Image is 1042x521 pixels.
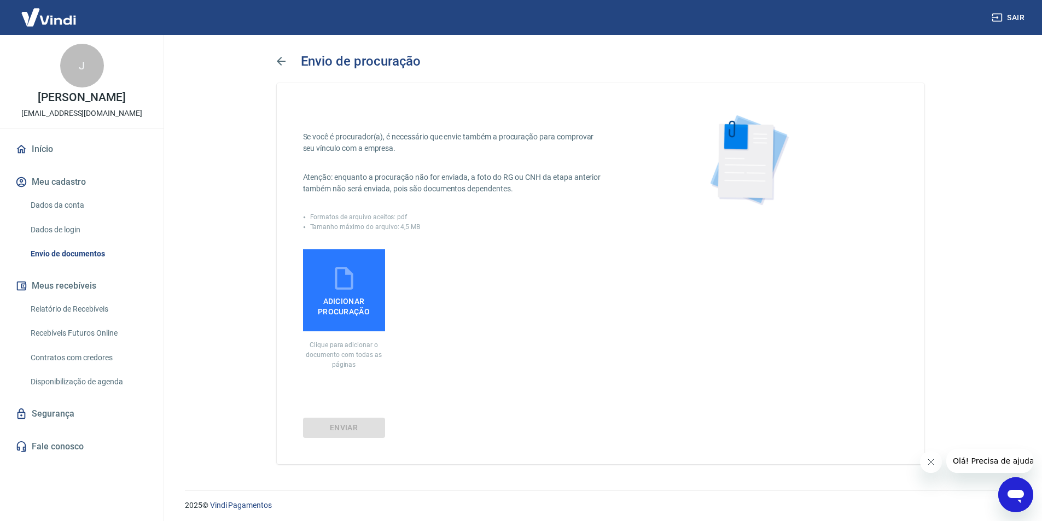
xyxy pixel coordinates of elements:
[989,8,1029,28] button: Sair
[26,298,150,320] a: Relatório de Recebíveis
[13,435,150,459] a: Fale conosco
[310,222,421,232] p: Tamanho máximo do arquivo: 4,5 MB
[303,131,603,154] p: Se você é procurador(a), é necessário que envie também a procuração para comprovar seu vínculo co...
[13,274,150,298] button: Meus recebíveis
[13,1,84,34] img: Vindi
[21,108,142,119] p: [EMAIL_ADDRESS][DOMAIN_NAME]
[210,501,272,510] a: Vindi Pagamentos
[307,292,381,317] span: Adicionar procuração
[998,477,1033,512] iframe: Botão para abrir a janela de mensagens
[26,371,150,393] a: Disponibilização de agenda
[303,340,385,370] p: Clique para adicionar o documento com todas as páginas
[7,8,92,16] span: Olá! Precisa de ajuda?
[26,347,150,369] a: Contratos com credores
[185,500,1016,511] p: 2025 ©
[303,249,385,331] label: Adicionar procuração
[705,109,796,213] img: AttorneyLetter.5933a24903abb06a0bef.png
[310,212,408,222] p: Formatos de arquivo aceitos: pdf
[303,172,603,195] p: Atenção: enquanto a procuração não for enviada, a foto do RG ou CNH da etapa anterior também não ...
[38,92,125,103] p: [PERSON_NAME]
[26,322,150,344] a: Recebíveis Futuros Online
[946,449,1033,473] iframe: Mensagem da empresa
[26,194,150,216] a: Dados da conta
[13,402,150,426] a: Segurança
[13,170,150,194] button: Meu cadastro
[26,243,150,265] a: Envio de documentos
[26,219,150,241] a: Dados de login
[60,44,104,87] div: J
[13,137,150,161] a: Início
[920,451,942,473] iframe: Fechar mensagem
[301,54,421,69] h3: Envio de procuração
